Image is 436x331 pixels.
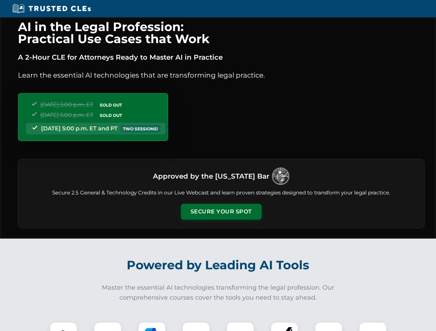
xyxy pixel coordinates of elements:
h2: Powered by Leading AI Tools [27,253,409,277]
p: A 2-Hour CLE for Attorneys Ready to Master AI in Practice [18,52,425,63]
h3: Approved by the [US_STATE] Bar [153,170,269,182]
span: [DATE] 5:00 p.m. ET [40,101,93,108]
span: SOLD OUT [97,101,124,109]
span: [DATE] 5:00 p.m. ET [40,112,93,118]
p: Master the essential AI technologies transforming the legal profession. Our comprehensive courses... [97,283,339,303]
img: Trusted CLEs [10,3,93,14]
h1: AI in the Legal Profession: Practical Use Cases that Work [18,21,425,45]
button: Secure Your Spot [181,204,262,220]
p: Secure 2.5 General & Technology Credits in our Live Webcast and learn proven strategies designed ... [27,189,416,197]
img: Logo [272,168,289,185]
span: SOLD OUT [97,112,124,119]
p: Learn the essential AI technologies that are transforming legal practice. [18,70,425,81]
